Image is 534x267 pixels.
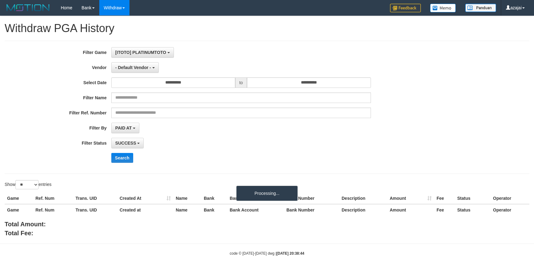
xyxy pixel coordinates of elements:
button: SUCCESS [111,138,144,148]
span: to [235,77,247,88]
b: Total Fee: [5,230,33,236]
span: PAID AT [115,125,132,130]
th: Name [173,193,201,204]
th: Fee [434,193,455,204]
th: Fee [434,204,455,216]
img: Button%20Memo.svg [430,4,456,12]
label: Show entries [5,180,51,189]
span: - Default Vendor - [115,65,151,70]
img: panduan.png [465,4,496,12]
button: PAID AT [111,123,139,133]
th: Created At [117,193,173,204]
img: MOTION_logo.png [5,3,51,12]
button: [ITOTO] PLATINUMTOTO [111,47,174,58]
th: Game [5,193,33,204]
th: Created at [117,204,173,216]
strong: [DATE] 20:38:44 [277,251,304,256]
th: Bank Number [284,204,339,216]
th: Bank [201,193,227,204]
span: SUCCESS [115,141,136,146]
th: Ref. Num [33,204,73,216]
th: Description [339,193,387,204]
th: Ref. Num [33,193,73,204]
th: Amount [387,193,434,204]
span: [ITOTO] PLATINUMTOTO [115,50,166,55]
select: Showentries [15,180,39,189]
th: Operator [491,193,529,204]
th: Game [5,204,33,216]
th: Status [455,193,491,204]
b: Total Amount: [5,221,46,228]
button: Search [111,153,133,163]
th: Bank Account [227,193,284,204]
th: Operator [491,204,529,216]
button: - Default Vendor - [111,62,159,73]
th: Description [339,204,387,216]
th: Amount [387,204,434,216]
th: Status [455,204,491,216]
th: Bank Number [284,193,339,204]
small: code © [DATE]-[DATE] dwg | [230,251,304,256]
div: Processing... [236,186,298,201]
th: Trans. UID [73,204,117,216]
th: Bank [201,204,227,216]
img: Feedback.jpg [390,4,421,12]
th: Trans. UID [73,193,117,204]
th: Bank Account [227,204,284,216]
h1: Withdraw PGA History [5,22,529,35]
th: Name [173,204,201,216]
